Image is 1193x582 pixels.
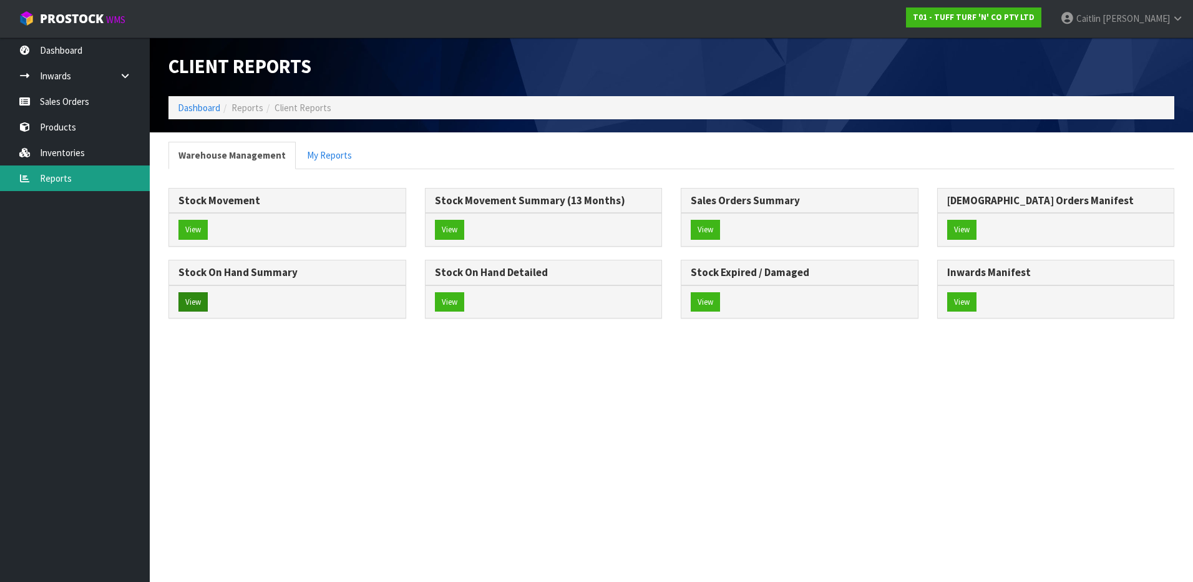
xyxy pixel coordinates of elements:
button: View [435,220,464,240]
button: View [691,220,720,240]
span: Client Reports [168,54,311,78]
span: Caitlin [1076,12,1101,24]
span: Client Reports [275,102,331,114]
a: Warehouse Management [168,142,296,169]
h3: Stock Expired / Damaged [691,267,908,279]
button: View [947,292,976,312]
h3: Stock On Hand Summary [178,267,396,279]
button: View [435,292,464,312]
h3: Stock On Hand Detailed [435,267,653,279]
small: WMS [106,14,125,26]
a: Dashboard [178,102,220,114]
span: Reports [231,102,263,114]
h3: [DEMOGRAPHIC_DATA] Orders Manifest [947,195,1165,207]
button: View [178,220,208,240]
h3: Stock Movement Summary (13 Months) [435,195,653,207]
h3: Stock Movement [178,195,396,207]
a: My Reports [297,142,362,169]
span: ProStock [40,11,104,27]
span: [PERSON_NAME] [1103,12,1170,24]
strong: T01 - TUFF TURF 'N' CO PTY LTD [913,12,1035,22]
button: View [947,220,976,240]
button: View [178,292,208,312]
h3: Sales Orders Summary [691,195,908,207]
img: cube-alt.png [19,11,34,26]
h3: Inwards Manifest [947,267,1165,279]
button: View [691,292,720,312]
